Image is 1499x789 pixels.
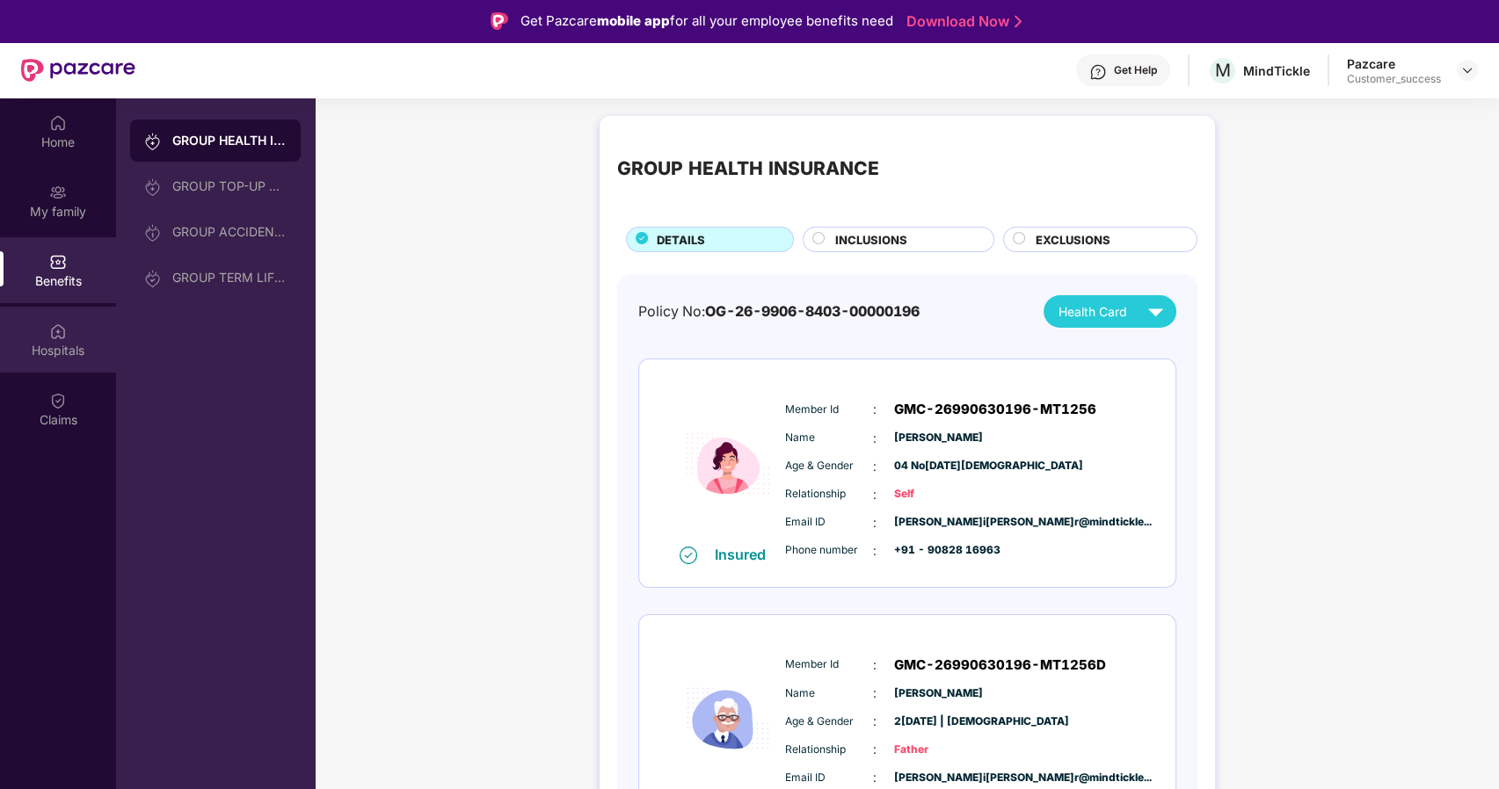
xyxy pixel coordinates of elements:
[894,399,1096,420] span: GMC-26990630196-MT1256
[894,458,982,474] span: 04 No[DATE][DEMOGRAPHIC_DATA]
[657,231,705,249] span: DETAILS
[894,542,982,559] span: +91 - 90828 16963
[597,12,670,29] strong: mobile app
[144,224,162,242] img: svg+xml;base64,PHN2ZyB3aWR0aD0iMjAiIGhlaWdodD0iMjAiIHZpZXdCb3g9IjAgMCAyMCAyMCIgZmlsbD0ibm9uZSIgeG...
[873,541,877,561] span: :
[873,457,877,476] span: :
[873,712,877,731] span: :
[894,430,982,446] span: [PERSON_NAME]
[894,770,982,786] span: [PERSON_NAME]i[PERSON_NAME]r@mindtickle...
[1460,63,1474,77] img: svg+xml;base64,PHN2ZyBpZD0iRHJvcGRvd24tMzJ4MzIiIHhtbG5zPSJodHRwOi8vd3d3LnczLm9yZy8yMDAwL3N2ZyIgd2...
[894,655,1106,676] span: GMC-26990630196-MT1256D
[172,132,287,149] div: GROUP HEALTH INSURANCE
[49,114,67,132] img: svg+xml;base64,PHN2ZyBpZD0iSG9tZSIgeG1sbnM9Imh0dHA6Ly93d3cudzMub3JnLzIwMDAvc3ZnIiB3aWR0aD0iMjAiIG...
[144,178,162,196] img: svg+xml;base64,PHN2ZyB3aWR0aD0iMjAiIGhlaWdodD0iMjAiIHZpZXdCb3g9IjAgMCAyMCAyMCIgZmlsbD0ibm9uZSIgeG...
[715,546,776,563] div: Insured
[21,59,135,82] img: New Pazcare Logo
[144,133,162,150] img: svg+xml;base64,PHN2ZyB3aWR0aD0iMjAiIGhlaWdodD0iMjAiIHZpZXdCb3g9IjAgMCAyMCAyMCIgZmlsbD0ibm9uZSIgeG...
[1015,12,1022,31] img: Stroke
[144,270,162,287] img: svg+xml;base64,PHN2ZyB3aWR0aD0iMjAiIGhlaWdodD0iMjAiIHZpZXdCb3g9IjAgMCAyMCAyMCIgZmlsbD0ibm9uZSIgeG...
[785,430,873,446] span: Name
[172,179,287,193] div: GROUP TOP-UP POLICY
[520,11,893,32] div: Get Pazcare for all your employee benefits need
[785,713,873,730] span: Age & Gender
[1347,55,1441,72] div: Pazcare
[785,685,873,702] span: Name
[680,547,697,564] img: svg+xml;base64,PHN2ZyB4bWxucz0iaHR0cDovL3d3dy53My5vcmcvMjAwMC9zdmciIHdpZHRoPSIxNiIgaGVpZ2h0PSIxNi...
[873,768,877,787] span: :
[906,12,1016,31] a: Download Now
[785,542,873,559] span: Phone number
[1114,63,1157,77] div: Get Help
[894,713,982,730] span: 2[DATE] | [DEMOGRAPHIC_DATA]
[1215,60,1231,81] span: M
[894,685,982,702] span: [PERSON_NAME]
[675,382,781,545] img: icon
[1059,302,1127,322] span: Health Card
[1140,296,1171,327] img: svg+xml;base64,PHN2ZyB4bWxucz0iaHR0cDovL3d3dy53My5vcmcvMjAwMC9zdmciIHZpZXdCb3g9IjAgMCAyNCAyNCIgd2...
[1036,231,1110,249] span: EXCLUSIONS
[873,513,877,532] span: :
[894,514,982,531] span: [PERSON_NAME]i[PERSON_NAME]r@mindtickle...
[172,271,287,285] div: GROUP TERM LIFE INSURANCE
[705,303,920,320] span: OG-26-9906-8403-00000196
[785,742,873,758] span: Relationship
[873,429,877,448] span: :
[835,231,907,249] span: INCLUSIONS
[1347,72,1441,86] div: Customer_success
[1243,62,1310,79] div: MindTickle
[785,486,873,503] span: Relationship
[49,184,67,201] img: svg+xml;base64,PHN2ZyB3aWR0aD0iMjAiIGhlaWdodD0iMjAiIHZpZXdCb3g9IjAgMCAyMCAyMCIgZmlsbD0ibm9uZSIgeG...
[49,322,67,340] img: svg+xml;base64,PHN2ZyBpZD0iSG9zcGl0YWxzIiB4bWxucz0iaHR0cDovL3d3dy53My5vcmcvMjAwMC9zdmciIHdpZHRoPS...
[49,253,67,271] img: svg+xml;base64,PHN2ZyBpZD0iQmVuZWZpdHMiIHhtbG5zPSJodHRwOi8vd3d3LnczLm9yZy8yMDAwL3N2ZyIgd2lkdGg9Ij...
[785,770,873,786] span: Email ID
[785,514,873,531] span: Email ID
[49,392,67,409] img: svg+xml;base64,PHN2ZyBpZD0iQ2xhaW0iIHhtbG5zPSJodHRwOi8vd3d3LnczLm9yZy8yMDAwL3N2ZyIgd2lkdGg9IjIwIi...
[491,12,508,30] img: Logo
[873,740,877,759] span: :
[785,458,873,474] span: Age & Gender
[873,655,877,675] span: :
[873,684,877,703] span: :
[617,155,879,184] div: GROUP HEALTH INSURANCE
[638,300,920,322] div: Policy No:
[1044,295,1176,328] button: Health Card
[1089,63,1107,81] img: svg+xml;base64,PHN2ZyBpZD0iSGVscC0zMngzMiIgeG1sbnM9Imh0dHA6Ly93d3cudzMub3JnLzIwMDAvc3ZnIiB3aWR0aD...
[894,742,982,758] span: Father
[172,225,287,239] div: GROUP ACCIDENTAL INSURANCE
[894,486,982,503] span: Self
[785,656,873,673] span: Member Id
[873,400,877,419] span: :
[873,485,877,504] span: :
[785,402,873,418] span: Member Id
